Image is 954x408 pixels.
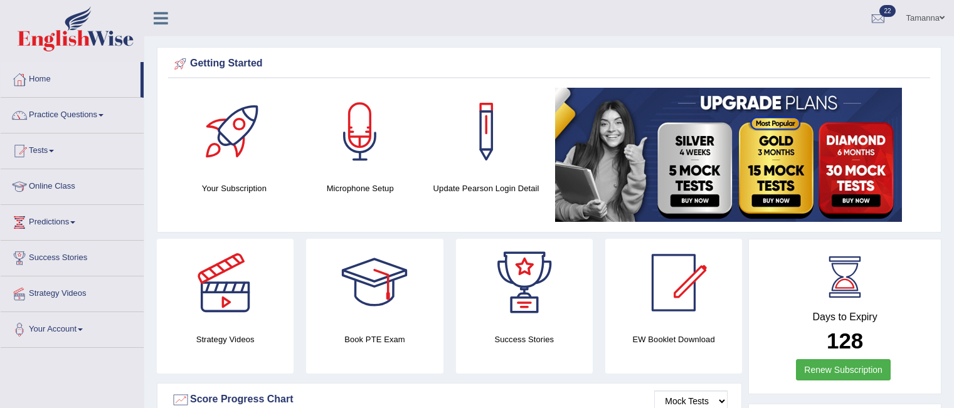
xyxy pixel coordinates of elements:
h4: Your Subscription [178,182,291,195]
h4: Success Stories [456,333,593,346]
h4: EW Booklet Download [605,333,742,346]
h4: Strategy Videos [157,333,294,346]
a: Strategy Videos [1,276,144,308]
h4: Days to Expiry [763,311,927,323]
h4: Update Pearson Login Detail [430,182,543,195]
h4: Microphone Setup [304,182,417,195]
a: Home [1,62,140,93]
a: Renew Subscription [796,359,891,380]
a: Your Account [1,312,144,343]
a: Tests [1,133,144,165]
span: 22 [879,5,895,17]
img: small5.jpg [555,88,902,222]
h4: Book PTE Exam [306,333,443,346]
a: Online Class [1,169,144,201]
b: 128 [827,328,863,353]
a: Success Stories [1,241,144,272]
a: Practice Questions [1,98,144,129]
div: Getting Started [171,55,927,73]
a: Predictions [1,205,144,236]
